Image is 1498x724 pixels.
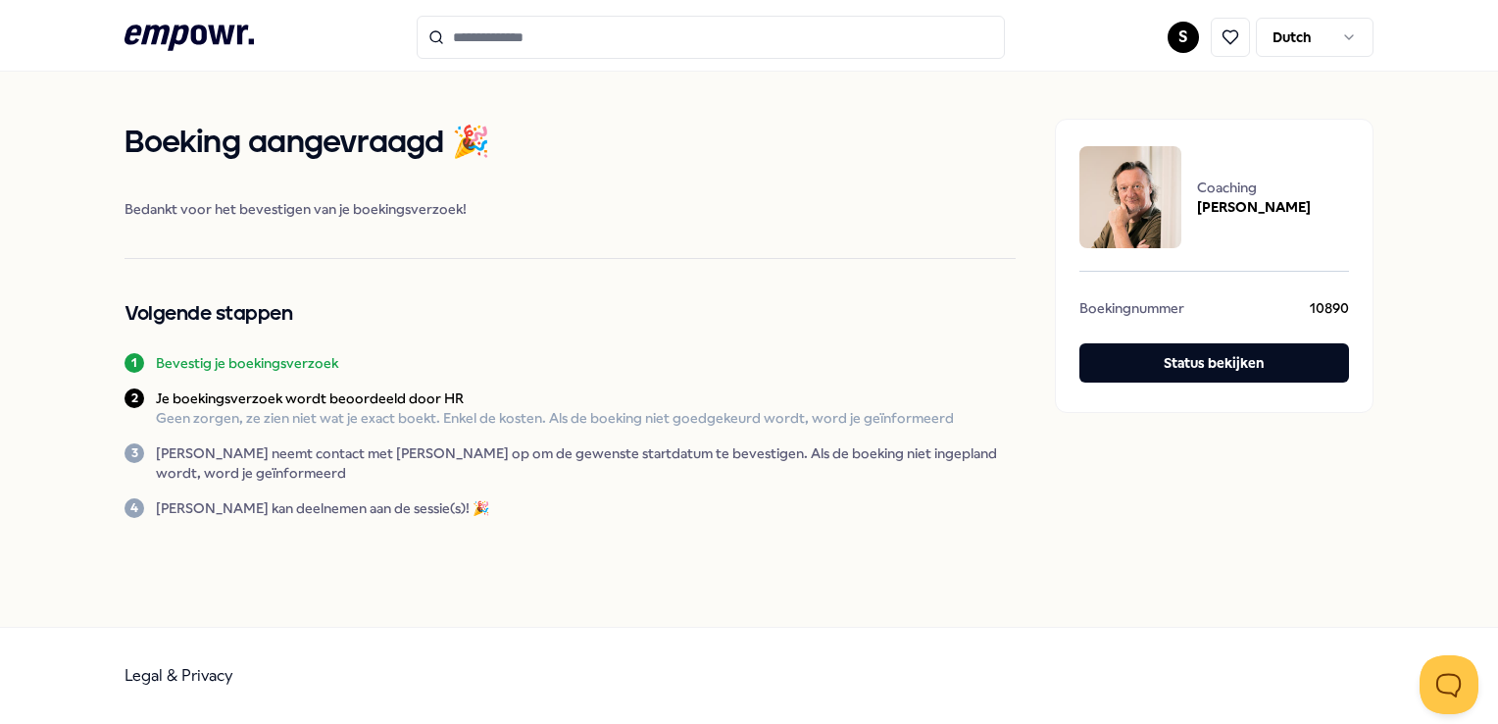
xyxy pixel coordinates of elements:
[1310,298,1349,324] span: 10890
[125,443,144,463] div: 3
[125,199,1015,219] span: Bedankt voor het bevestigen van je boekingsverzoek!
[1197,197,1311,217] span: [PERSON_NAME]
[1197,178,1311,197] span: Coaching
[1079,343,1349,383] button: Status bekijken
[125,388,144,408] div: 2
[125,498,144,518] div: 4
[417,16,1005,59] input: Search for products, categories or subcategories
[1420,655,1478,714] iframe: Help Scout Beacon - Open
[125,119,1015,168] h1: Boeking aangevraagd 🎉
[1079,146,1181,248] img: package image
[156,408,954,428] p: Geen zorgen, ze zien niet wat je exact boekt. Enkel de kosten. Als de boeking niet goedgekeurd wo...
[125,666,233,685] a: Legal & Privacy
[1079,343,1349,388] a: Status bekijken
[125,298,1015,330] h2: Volgende stappen
[1079,298,1184,324] span: Boekingnummer
[156,353,338,373] p: Bevestig je boekingsverzoek
[1168,22,1199,53] button: S
[156,498,489,518] p: [PERSON_NAME] kan deelnemen aan de sessie(s)! 🎉
[156,443,1015,483] p: [PERSON_NAME] neemt contact met [PERSON_NAME] op om de gewenste startdatum te bevestigen. Als de ...
[156,388,954,408] p: Je boekingsverzoek wordt beoordeeld door HR
[125,353,144,373] div: 1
